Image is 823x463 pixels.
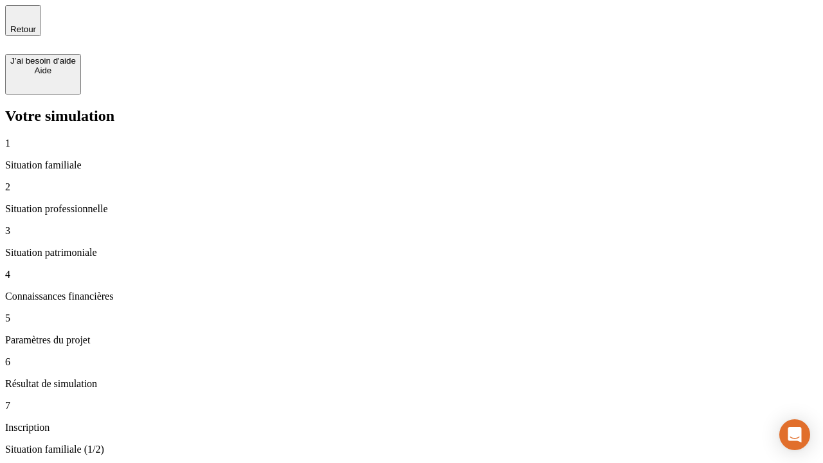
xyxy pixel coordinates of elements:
[5,247,818,259] p: Situation patrimoniale
[10,24,36,34] span: Retour
[779,419,810,450] div: Open Intercom Messenger
[5,422,818,433] p: Inscription
[5,5,41,36] button: Retour
[5,107,818,125] h2: Votre simulation
[5,269,818,280] p: 4
[5,356,818,368] p: 6
[5,400,818,412] p: 7
[5,444,818,455] p: Situation familiale (1/2)
[5,334,818,346] p: Paramètres du projet
[5,291,818,302] p: Connaissances financières
[5,181,818,193] p: 2
[5,378,818,390] p: Résultat de simulation
[5,203,818,215] p: Situation professionnelle
[10,66,76,75] div: Aide
[5,159,818,171] p: Situation familiale
[5,54,81,95] button: J’ai besoin d'aideAide
[5,313,818,324] p: 5
[10,56,76,66] div: J’ai besoin d'aide
[5,138,818,149] p: 1
[5,225,818,237] p: 3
